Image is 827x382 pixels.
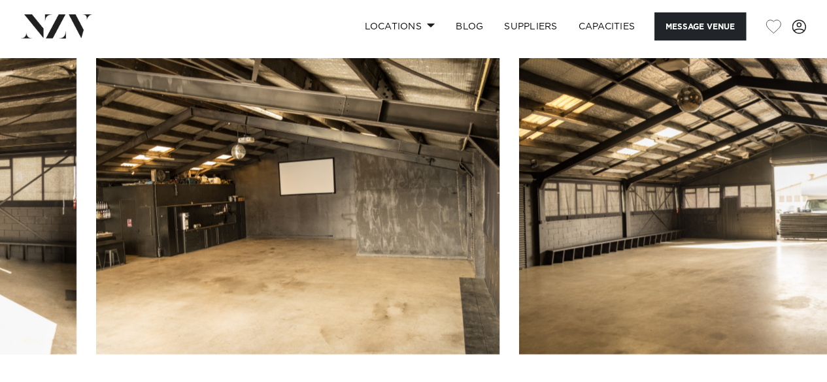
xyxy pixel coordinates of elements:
[568,12,646,40] a: Capacities
[96,58,499,354] swiper-slide: 15 / 17
[654,12,746,40] button: Message Venue
[445,12,494,40] a: BLOG
[21,14,92,38] img: nzv-logo.png
[494,12,567,40] a: SUPPLIERS
[354,12,445,40] a: Locations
